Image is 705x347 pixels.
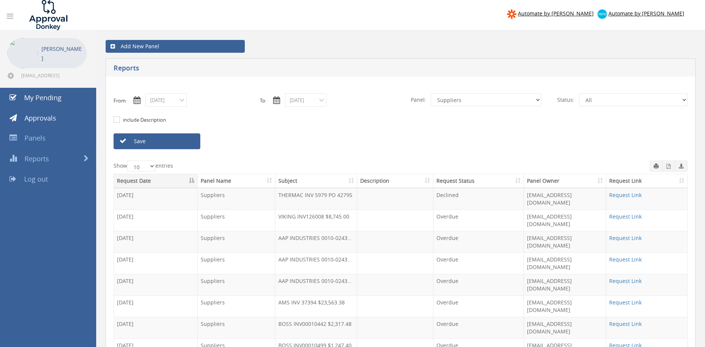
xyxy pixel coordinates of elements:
[524,295,606,317] td: [EMAIL_ADDRESS][DOMAIN_NAME]
[609,213,642,220] a: Request Link
[114,174,198,188] th: Request Date: activate to sort column descending
[275,317,357,338] td: BOSS INV00010442 $2,317.48
[433,174,524,188] th: Request Status: activate to sort column ascending
[608,10,684,17] span: Automate by [PERSON_NAME]
[114,161,173,172] label: Show entries
[275,231,357,252] td: AAP INDUSTRIES 0010-02432040 $768.93
[553,93,579,106] span: Status:
[114,317,198,338] td: [DATE]
[433,274,524,295] td: Overdue
[433,188,524,209] td: Declined
[114,274,198,295] td: [DATE]
[275,252,357,274] td: AAP INDUSTRIES 0010-02432630 $2,163.14
[21,72,85,78] span: [EMAIL_ADDRESS][DOMAIN_NAME]
[524,231,606,252] td: [EMAIL_ADDRESS][DOMAIN_NAME]
[114,295,198,317] td: [DATE]
[114,188,198,209] td: [DATE]
[524,174,606,188] th: Panel Owner: activate to sort column ascending
[433,317,524,338] td: Overdue
[433,209,524,231] td: Overdue
[609,320,642,327] a: Request Link
[25,133,46,142] span: Panels
[25,113,56,122] span: Approvals
[406,93,431,106] span: Panel:
[24,93,61,102] span: My Pending
[114,64,517,74] h5: Reports
[275,174,357,188] th: Subject: activate to sort column ascending
[524,252,606,274] td: [EMAIL_ADDRESS][DOMAIN_NAME]
[127,161,155,172] select: Showentries
[606,174,687,188] th: Request Link: activate to sort column ascending
[433,252,524,274] td: Overdue
[198,295,275,317] td: Suppliers
[114,252,198,274] td: [DATE]
[41,44,83,63] p: [PERSON_NAME]
[609,191,642,199] a: Request Link
[114,209,198,231] td: [DATE]
[121,116,166,124] label: include Description
[24,174,48,183] span: Log out
[198,317,275,338] td: Suppliers
[275,274,357,295] td: AAP INDUSTRIES 0010-02432631 $1,029.03
[198,252,275,274] td: Suppliers
[609,277,642,284] a: Request Link
[518,10,594,17] span: Automate by [PERSON_NAME]
[609,256,642,263] a: Request Link
[524,209,606,231] td: [EMAIL_ADDRESS][DOMAIN_NAME]
[609,299,642,306] a: Request Link
[275,295,357,317] td: AMS INV 37394 $23,563.38
[507,9,516,19] img: zapier-logomark.png
[433,231,524,252] td: Overdue
[609,234,642,242] a: Request Link
[114,231,198,252] td: [DATE]
[524,188,606,209] td: [EMAIL_ADDRESS][DOMAIN_NAME]
[198,188,275,209] td: Suppliers
[524,317,606,338] td: [EMAIL_ADDRESS][DOMAIN_NAME]
[198,174,275,188] th: Panel Name: activate to sort column ascending
[524,274,606,295] td: [EMAIL_ADDRESS][DOMAIN_NAME]
[198,209,275,231] td: Suppliers
[114,97,127,104] label: From:
[198,274,275,295] td: Suppliers
[597,9,607,19] img: xero-logo.png
[357,174,433,188] th: Description: activate to sort column ascending
[275,209,357,231] td: VIKING INV126008 $8,745.00
[106,40,245,53] a: Add New Panel
[25,154,49,163] span: Reports
[275,188,357,209] td: THERMAC INV 5979 PO 42795
[198,231,275,252] td: Suppliers
[114,133,200,149] a: Save
[260,97,266,104] label: To:
[433,295,524,317] td: Overdue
